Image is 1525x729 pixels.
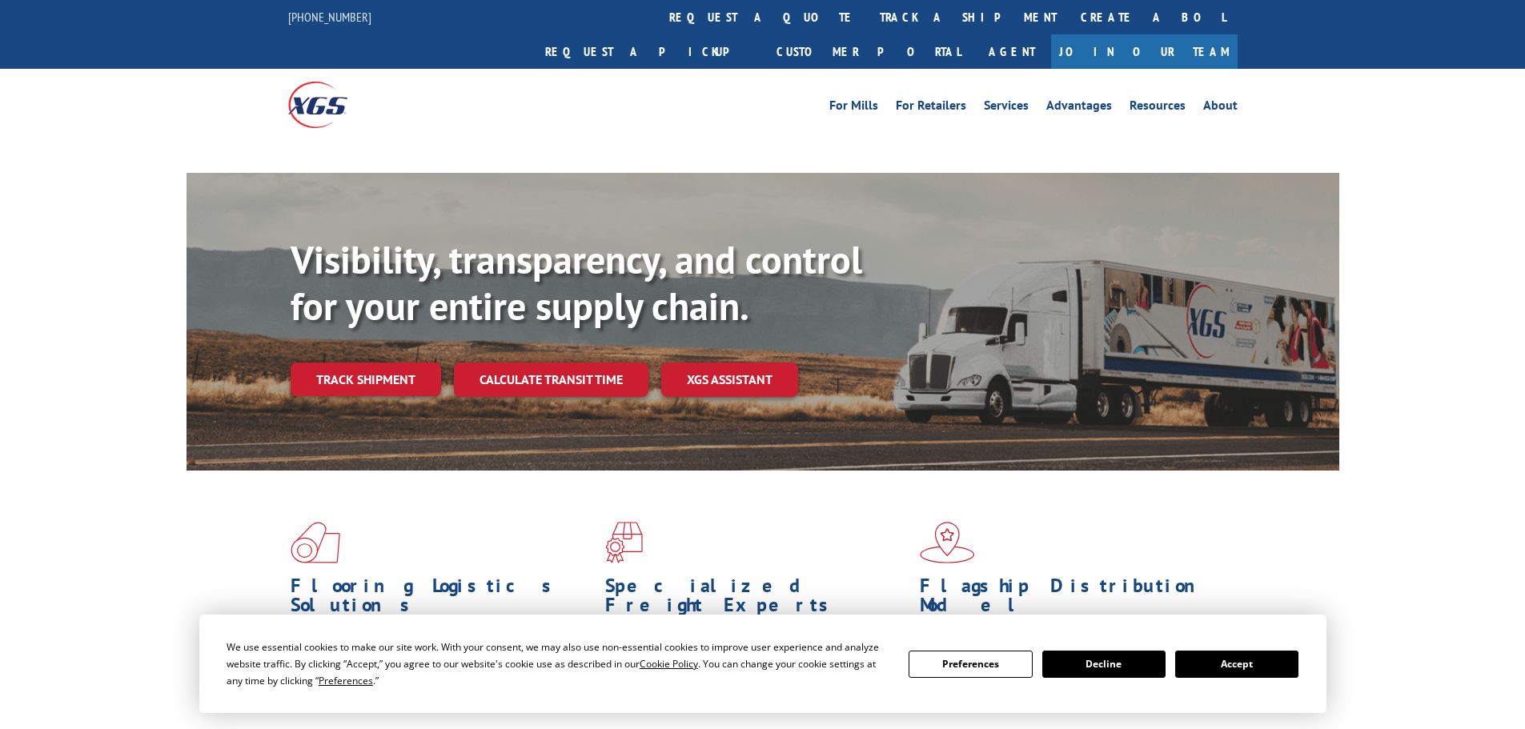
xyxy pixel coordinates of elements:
[199,615,1326,713] div: Cookie Consent Prompt
[1042,651,1166,678] button: Decline
[765,34,973,69] a: Customer Portal
[533,34,765,69] a: Request a pickup
[909,651,1032,678] button: Preferences
[1046,99,1112,117] a: Advantages
[984,99,1029,117] a: Services
[605,522,643,563] img: xgs-icon-focused-on-flooring-red
[291,576,593,623] h1: Flooring Logistics Solutions
[454,362,648,397] a: Calculate transit time
[896,99,966,117] a: For Retailers
[605,576,908,623] h1: Specialized Freight Experts
[1130,99,1186,117] a: Resources
[319,674,373,687] span: Preferences
[973,34,1051,69] a: Agent
[920,522,975,563] img: xgs-icon-flagship-distribution-model-red
[1203,99,1238,117] a: About
[291,522,340,563] img: xgs-icon-total-supply-chain-intelligence-red
[291,234,862,330] b: Visibility, transparency, and control for your entire supply chain.
[288,9,371,25] a: [PHONE_NUMBER]
[1051,34,1238,69] a: Join Our Team
[1175,651,1298,678] button: Accept
[640,657,698,671] span: Cookie Policy
[291,362,441,396] a: Track shipment
[227,639,889,689] div: We use essential cookies to make our site work. With your consent, we may also use non-essential ...
[829,99,878,117] a: For Mills
[920,576,1222,623] h1: Flagship Distribution Model
[661,362,798,397] a: XGS ASSISTANT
